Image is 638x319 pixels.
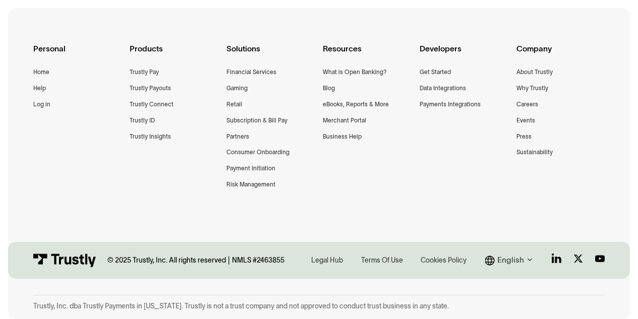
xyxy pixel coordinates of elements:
div: Legal Hub [311,256,343,266]
a: Trustly Insights [130,132,171,142]
div: Personal [33,42,122,67]
a: Partners [226,132,249,142]
a: Payment Initiation [226,163,275,173]
a: Help [33,83,46,93]
a: Retail [226,99,242,109]
a: Business Help [323,132,362,142]
div: Terms Of Use [361,256,403,266]
a: Cookies Policy [418,254,470,267]
a: Get Started [420,67,451,77]
a: Consumer Onboarding [226,147,289,157]
a: Data Integrations [420,83,466,93]
a: Legal Hub [308,254,346,267]
a: eBooks, Reports & More [323,99,389,109]
a: Trustly Connect [130,99,173,109]
a: About Trustly [516,67,553,77]
a: Risk Management [226,179,275,189]
a: Home [33,67,49,77]
div: English [485,254,536,267]
div: Developers [420,42,508,67]
div: Company [516,42,605,67]
a: Events [516,115,535,125]
a: Log in [33,99,50,109]
a: Gaming [226,83,248,93]
a: What is Open Banking? [323,67,387,77]
div: English [497,254,524,267]
a: Trustly Pay [130,67,159,77]
a: Careers [516,99,538,109]
a: Trustly ID [130,115,155,125]
div: Resources [323,42,412,67]
div: Cookies Policy [421,256,467,266]
a: Blog [323,83,335,93]
a: Financial Services [226,67,276,77]
div: © 2025 Trustly, Inc. All rights reserved [107,256,226,265]
div: Trustly, Inc. dba Trustly Payments in [US_STATE]. Trustly is not a trust company and not approved... [33,302,605,311]
a: Sustainability [516,147,553,157]
a: Why Trustly [516,83,548,93]
a: Merchant Portal [323,115,366,125]
a: Subscription & Bill Pay [226,115,287,125]
a: Payments Integrations [420,99,481,109]
div: Solutions [226,42,315,67]
div: NMLS #2463855 [232,256,284,265]
a: Terms Of Use [358,254,406,267]
div: Products [130,42,218,67]
div: | [228,254,230,266]
a: Trustly Payouts [130,83,171,93]
img: Trustly Logo [33,253,96,267]
a: Press [516,132,532,142]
